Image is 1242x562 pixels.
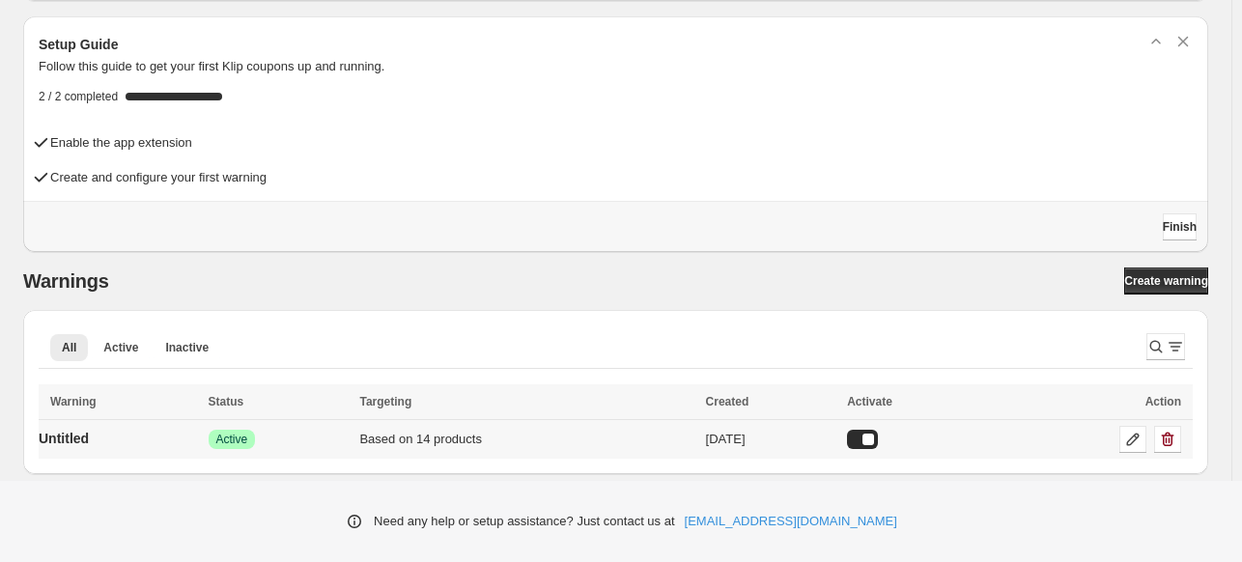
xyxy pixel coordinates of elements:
[103,340,138,355] span: Active
[39,429,89,448] p: Untitled
[359,395,411,408] span: Targeting
[706,395,749,408] span: Created
[1163,213,1197,240] button: Finish
[39,35,118,54] h3: Setup Guide
[1124,273,1208,289] span: Create warning
[50,395,97,408] span: Warning
[1124,267,1208,295] a: Create warning
[62,340,76,355] span: All
[1163,219,1197,235] span: Finish
[1146,333,1185,360] button: Search and filter results
[39,89,118,104] span: 2 / 2 completed
[685,512,897,531] a: [EMAIL_ADDRESS][DOMAIN_NAME]
[706,430,836,449] div: [DATE]
[23,269,109,293] h2: Warnings
[165,340,209,355] span: Inactive
[39,423,89,454] a: Untitled
[847,395,892,408] span: Activate
[216,432,248,447] span: Active
[1145,395,1181,408] span: Action
[209,395,244,408] span: Status
[359,430,693,449] div: Based on 14 products
[50,133,192,153] h4: Enable the app extension
[39,57,1193,76] p: Follow this guide to get your first Klip coupons up and running.
[50,168,267,187] h4: Create and configure your first warning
